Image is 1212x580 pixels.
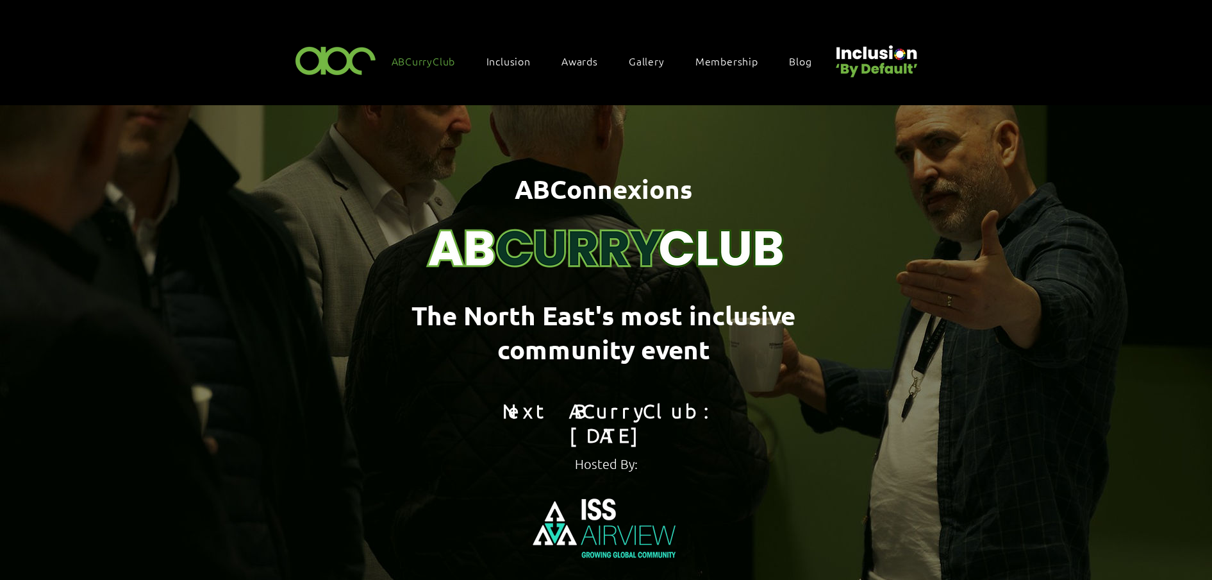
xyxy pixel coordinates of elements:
[555,47,617,74] div: Awards
[385,47,475,74] a: ABCurryClub
[695,54,758,68] span: Membership
[502,399,710,447] span: Next ABCurryClub: [DATE]
[575,456,638,472] span: Hosted By:
[629,54,665,68] span: Gallery
[486,54,531,68] span: Inclusion
[392,54,456,68] span: ABCurryClub
[622,47,684,74] a: Gallery
[789,54,811,68] span: Blog
[783,47,831,74] a: Blog
[385,47,831,74] nav: Site
[411,298,795,366] span: The North East's most inclusive community event
[292,41,380,79] img: ABC-Logo-Blank-Background-01-01-2.png
[561,54,598,68] span: Awards
[480,47,550,74] div: Inclusion
[414,140,799,284] img: Curry Club Brand (4).png
[689,47,777,74] a: Membership
[831,35,920,79] img: Untitled design (22).png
